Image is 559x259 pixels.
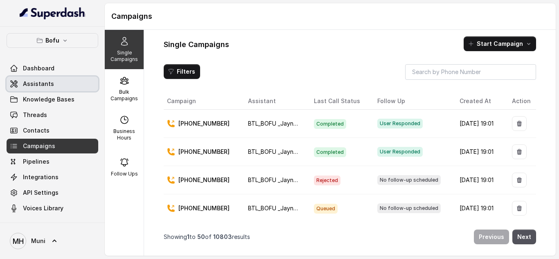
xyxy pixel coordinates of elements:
a: Campaigns [7,139,98,153]
th: Created At [453,93,505,110]
a: Muni [7,230,98,252]
button: Bofu [7,33,98,48]
span: Pipelines [23,158,50,166]
td: [DATE] 19:01 [453,110,505,138]
span: 10803 [213,233,232,240]
span: Campaigns [23,142,55,150]
nav: Pagination [164,225,536,249]
span: Integrations [23,173,59,181]
span: Queued [314,204,338,214]
p: [PHONE_NUMBER] [178,176,230,184]
td: [DATE] 19:01 [453,138,505,166]
a: Dashboard [7,61,98,76]
span: BTL_BOFU _Jaynagar [248,120,306,127]
h1: Campaigns [111,10,549,23]
span: User Responded [377,119,423,128]
span: Completed [314,147,346,157]
p: Single Campaigns [108,50,140,63]
p: Bofu [45,36,59,45]
button: Next [512,230,536,244]
th: Assistant [241,93,307,110]
input: Search by Phone Number [405,64,536,80]
a: Integrations [7,170,98,185]
th: Action [505,93,536,110]
span: 50 [197,233,205,240]
a: Threads [7,108,98,122]
h1: Single Campaigns [164,38,229,51]
span: Muni [31,237,45,245]
button: Start Campaign [464,36,536,51]
td: [DATE] 19:01 [453,194,505,223]
span: No follow-up scheduled [377,175,441,185]
a: Knowledge Bases [7,92,98,107]
span: User Responded [377,147,423,157]
span: BTL_BOFU _Jaynagar [248,176,306,183]
span: Dashboard [23,64,54,72]
p: Bulk Campaigns [108,89,140,102]
span: No follow-up scheduled [377,203,441,213]
a: Assistants [7,77,98,91]
p: Follow Ups [111,171,138,177]
th: Last Call Status [307,93,371,110]
th: Follow Up [371,93,453,110]
span: BTL_BOFU _Jaynagar [248,205,306,212]
button: Previous [474,230,509,244]
a: Pipelines [7,154,98,169]
p: Showing to of results [164,233,250,241]
p: Business Hours [108,128,140,141]
button: Filters [164,64,200,79]
span: API Settings [23,189,59,197]
td: [DATE] 19:01 [453,166,505,194]
a: API Settings [7,185,98,200]
span: Threads [23,111,47,119]
a: Voices Library [7,201,98,216]
span: Contacts [23,126,50,135]
a: Contacts [7,123,98,138]
span: Voices Library [23,204,63,212]
text: MH [13,237,24,245]
span: Knowledge Bases [23,95,74,104]
span: Rejected [314,176,340,185]
span: Assistants [23,80,54,88]
p: [PHONE_NUMBER] [178,119,230,128]
p: [PHONE_NUMBER] [178,204,230,212]
img: light.svg [20,7,86,20]
span: BTL_BOFU _Jaynagar [248,148,306,155]
span: Completed [314,119,346,129]
p: [PHONE_NUMBER] [178,148,230,156]
th: Campaign [164,93,241,110]
span: 1 [187,233,189,240]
